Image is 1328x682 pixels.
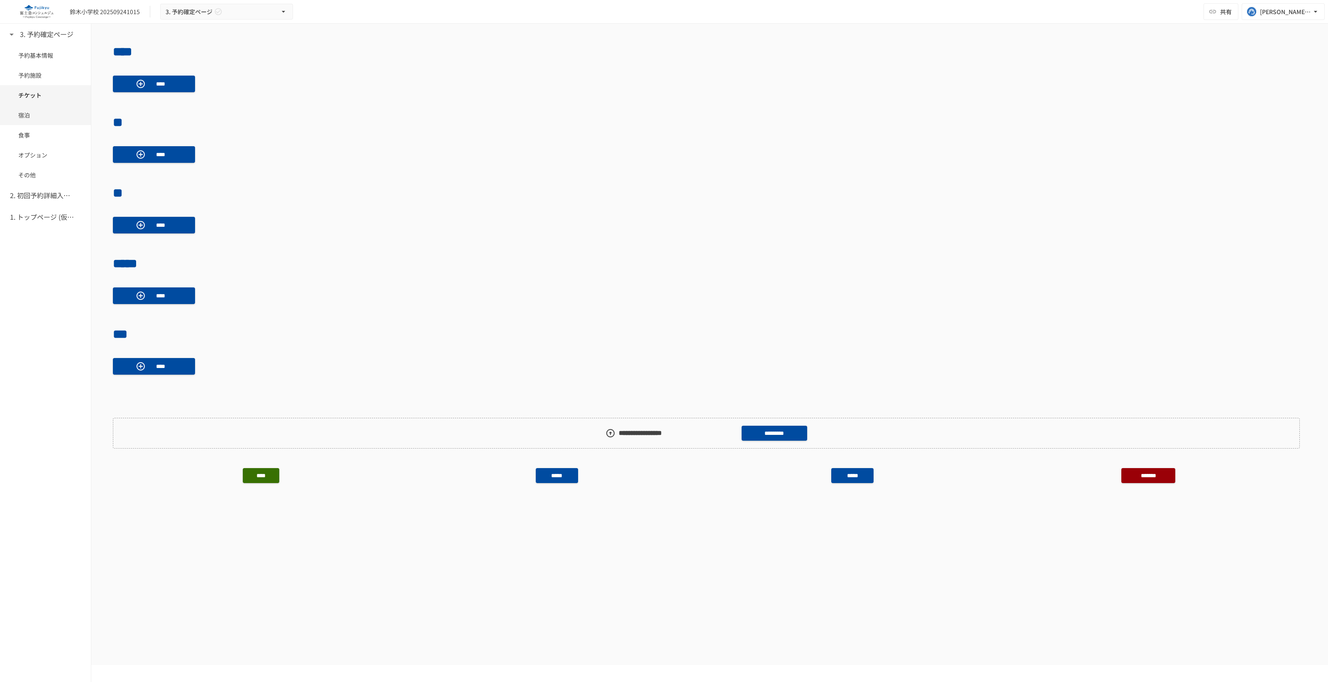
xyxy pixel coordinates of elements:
span: オプション [18,150,73,159]
button: [PERSON_NAME][EMAIL_ADDRESS][DOMAIN_NAME] [1242,3,1325,20]
span: 予約基本情報 [18,51,73,60]
span: 宿泊 [18,110,73,120]
div: [PERSON_NAME][EMAIL_ADDRESS][DOMAIN_NAME] [1260,7,1311,17]
span: その他 [18,170,73,179]
span: 食事 [18,130,73,140]
h6: 1. トップページ (仮予約一覧) [10,212,76,223]
div: 鈴木小学校 202509241015 [70,7,140,16]
span: 予約施設 [18,71,73,80]
button: 3. 予約確定ページ [160,4,293,20]
span: チケット [18,91,73,100]
h6: 3. 予約確定ページ [20,29,73,40]
img: eQeGXtYPV2fEKIA3pizDiVdzO5gJTl2ahLbsPaD2E4R [10,5,63,18]
h6: 2. 初回予約詳細入力ページ [10,190,76,201]
button: 共有 [1203,3,1238,20]
span: 共有 [1220,7,1232,16]
span: 3. 予約確定ページ [166,7,212,17]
